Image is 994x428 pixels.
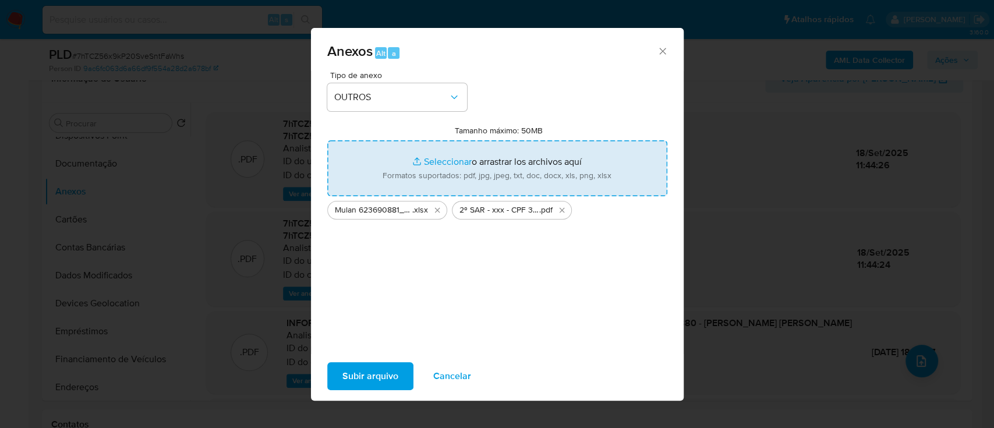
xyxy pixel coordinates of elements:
[430,203,444,217] button: Eliminar Mulan 623690881_2025_09_18_06_37_16.xlsx
[335,204,412,216] span: Mulan 623690881_2025_09_18_06_37_16
[539,204,553,216] span: .pdf
[392,48,396,59] span: a
[433,363,471,389] span: Cancelar
[555,203,569,217] button: Eliminar 2º SAR - xxx - CPF 36782553880 - MICHELE COSTA SOUZA.pdf
[412,204,428,216] span: .xlsx
[455,125,543,136] label: Tamanho máximo: 50MB
[459,204,539,216] span: 2º SAR - xxx - CPF 36782553880 - [PERSON_NAME] [PERSON_NAME]
[334,91,448,103] span: OUTROS
[418,362,486,390] button: Cancelar
[327,362,413,390] button: Subir arquivo
[657,45,667,56] button: Cerrar
[327,41,373,61] span: Anexos
[342,363,398,389] span: Subir arquivo
[327,196,667,220] ul: Archivos seleccionados
[376,48,385,59] span: Alt
[330,71,470,79] span: Tipo de anexo
[327,83,467,111] button: OUTROS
